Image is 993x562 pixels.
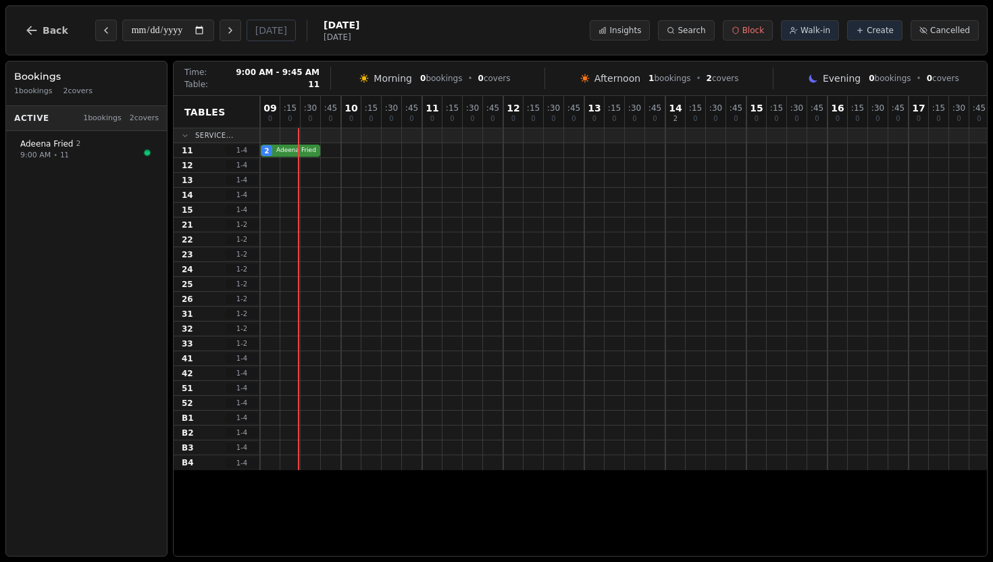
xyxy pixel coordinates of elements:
[385,104,398,112] span: : 30
[781,20,839,41] button: Walk-in
[709,104,722,112] span: : 30
[547,104,560,112] span: : 30
[43,26,68,35] span: Back
[478,74,484,83] span: 0
[60,150,69,160] span: 11
[608,104,621,112] span: : 15
[590,20,650,41] button: Insights
[478,73,511,84] span: covers
[226,234,258,245] span: 1 - 2
[182,383,193,394] span: 51
[226,309,258,319] span: 1 - 2
[226,160,258,170] span: 1 - 4
[184,105,226,119] span: Tables
[182,234,193,245] span: 22
[374,72,412,85] span: Morning
[76,138,80,150] span: 2
[365,104,378,112] span: : 15
[328,116,332,122] span: 0
[750,103,763,113] span: 15
[831,103,844,113] span: 16
[182,324,193,334] span: 32
[83,113,122,124] span: 1 bookings
[977,116,981,122] span: 0
[790,104,803,112] span: : 30
[609,25,641,36] span: Insights
[511,116,515,122] span: 0
[911,20,979,41] button: Cancelled
[182,338,193,349] span: 33
[182,160,193,171] span: 12
[226,442,258,453] span: 1 - 4
[220,20,241,41] button: Next day
[226,353,258,363] span: 1 - 4
[405,104,418,112] span: : 45
[588,103,601,113] span: 13
[592,116,596,122] span: 0
[707,74,712,83] span: 2
[226,205,258,215] span: 1 - 4
[869,73,911,84] span: bookings
[927,74,932,83] span: 0
[182,294,193,305] span: 26
[742,25,764,36] span: Block
[527,104,540,112] span: : 15
[345,103,357,113] span: 10
[875,116,880,122] span: 0
[912,103,925,113] span: 17
[648,73,690,84] span: bookings
[324,32,359,43] span: [DATE]
[20,150,51,161] span: 9:00 AM
[182,457,194,468] span: B4
[450,116,454,122] span: 0
[420,74,426,83] span: 0
[182,145,193,156] span: 11
[707,73,739,84] span: covers
[14,70,159,83] h3: Bookings
[304,104,317,112] span: : 30
[811,104,823,112] span: : 45
[226,368,258,378] span: 1 - 4
[182,205,193,215] span: 15
[324,104,337,112] span: : 45
[490,116,494,122] span: 0
[195,130,234,140] span: Service...
[14,86,53,97] span: 1 bookings
[247,20,296,41] button: [DATE]
[182,428,194,438] span: B2
[130,113,159,124] span: 2 covers
[855,116,859,122] span: 0
[836,116,840,122] span: 0
[182,279,193,290] span: 25
[847,20,902,41] button: Create
[770,104,783,112] span: : 15
[182,190,193,201] span: 14
[226,145,258,155] span: 1 - 4
[892,104,905,112] span: : 45
[14,14,79,47] button: Back
[349,116,353,122] span: 0
[678,25,705,36] span: Search
[446,104,459,112] span: : 15
[851,104,864,112] span: : 15
[226,428,258,438] span: 1 - 4
[689,104,702,112] span: : 15
[426,103,438,113] span: 11
[871,104,884,112] span: : 30
[932,104,945,112] span: : 15
[53,150,57,160] span: •
[369,116,373,122] span: 0
[973,104,986,112] span: : 45
[409,116,413,122] span: 0
[308,79,320,90] span: 11
[14,113,49,124] span: Active
[930,25,970,36] span: Cancelled
[486,104,499,112] span: : 45
[226,294,258,304] span: 1 - 2
[952,104,965,112] span: : 30
[794,116,798,122] span: 0
[612,116,616,122] span: 0
[673,116,678,122] span: 2
[800,25,830,36] span: Walk-in
[669,103,682,113] span: 14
